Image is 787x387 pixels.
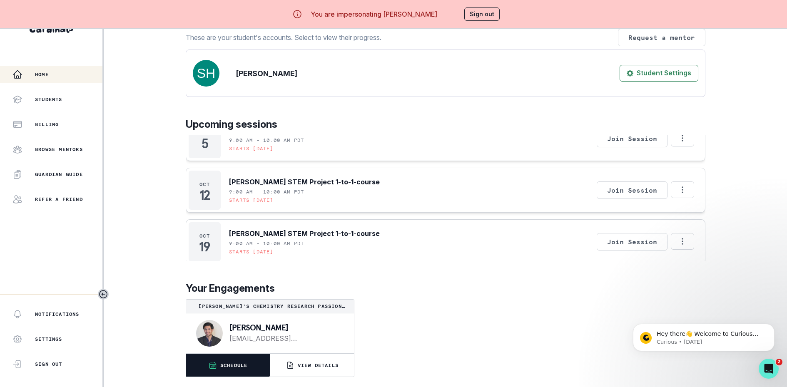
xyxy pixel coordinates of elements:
button: VIEW DETAILS [270,354,354,377]
p: 9:00 AM - 10:00 AM PDT [229,189,304,195]
button: Options [671,181,694,198]
p: [PERSON_NAME] [236,68,297,79]
button: Join Session [597,130,667,147]
p: [PERSON_NAME] [229,323,341,332]
p: SCHEDULE [220,362,248,369]
button: Request a mentor [618,29,705,46]
button: Toggle sidebar [98,289,109,300]
button: Join Session [597,181,667,199]
a: [EMAIL_ADDRESS][DOMAIN_NAME] [229,333,341,343]
p: 9:00 AM - 10:00 AM PDT [229,137,304,144]
iframe: Intercom notifications message [620,306,787,365]
p: 9:00 AM - 10:00 AM PDT [229,240,304,247]
button: Student Settings [620,65,698,82]
p: Billing [35,121,59,128]
p: [PERSON_NAME]'s Chemistry Research Passion Project [189,303,351,310]
p: [PERSON_NAME] STEM Project 1-to-1-course [229,177,380,187]
button: Join Session [597,233,667,251]
p: Oct [199,181,210,188]
button: SCHEDULE [186,354,270,377]
iframe: Intercom live chat [759,359,779,379]
p: Starts [DATE] [229,248,274,255]
span: 2 [776,359,782,365]
p: Refer a friend [35,196,83,203]
p: Sign Out [35,361,62,367]
p: 19 [199,243,210,251]
p: 5 [202,139,208,148]
button: Options [671,130,694,146]
p: Guardian Guide [35,171,83,178]
p: Oct [199,233,210,239]
button: Options [671,233,694,250]
p: Students [35,96,62,103]
img: svg [193,60,219,87]
p: These are your student's accounts. Select to view their progress. [186,32,381,42]
p: [PERSON_NAME] STEM Project 1-to-1-course [229,228,380,238]
p: VIEW DETAILS [298,362,339,369]
p: 12 [199,191,210,199]
p: Settings [35,336,62,342]
p: Home [35,71,49,78]
p: Browse Mentors [35,146,83,153]
p: You are impersonating [PERSON_NAME] [311,9,437,19]
p: Starts [DATE] [229,197,274,203]
p: Your Engagements [186,281,705,296]
p: Starts [DATE] [229,145,274,152]
p: Notifications [35,311,80,318]
button: Sign out [464,7,500,21]
p: Upcoming sessions [186,117,705,132]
